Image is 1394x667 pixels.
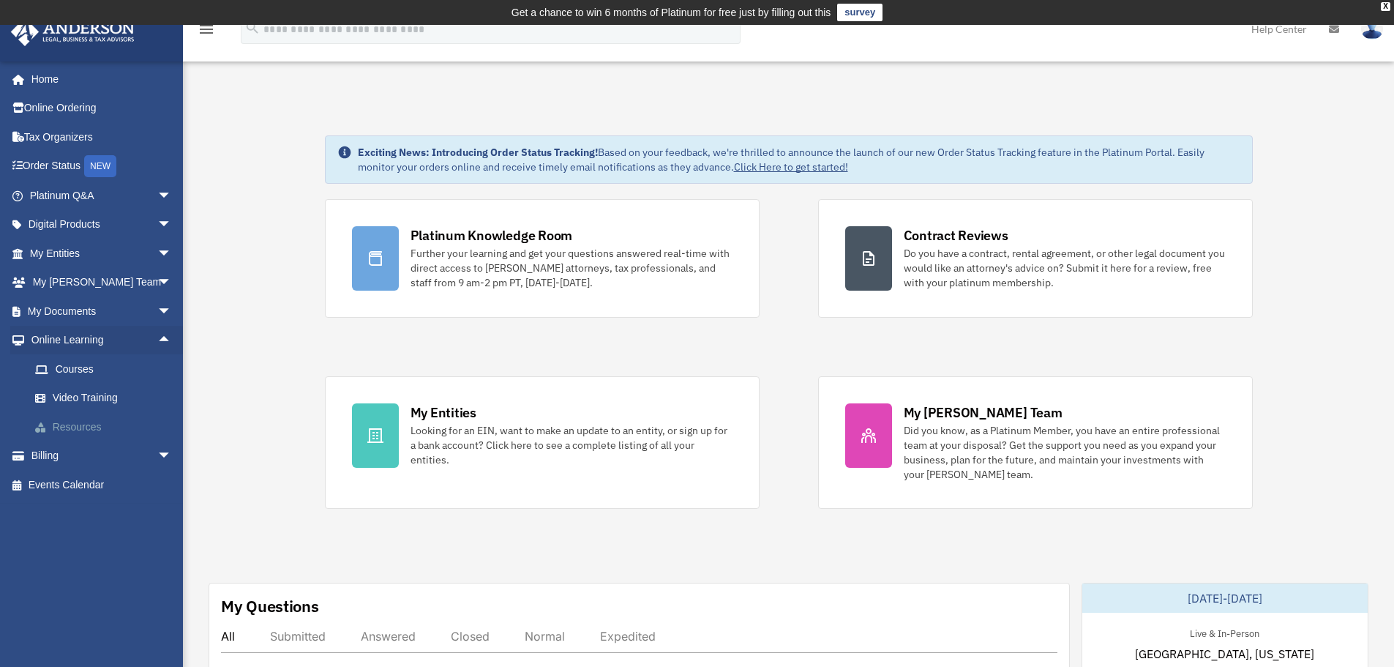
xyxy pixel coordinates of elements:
[1178,625,1271,640] div: Live & In-Person
[157,268,187,298] span: arrow_drop_down
[10,210,194,239] a: Digital Productsarrow_drop_down
[325,199,760,318] a: Platinum Knowledge Room Further your learning and get your questions answered real-time with dire...
[1361,18,1383,40] img: User Pic
[198,26,215,38] a: menu
[20,412,194,441] a: Resources
[904,246,1226,290] div: Do you have a contract, rental agreement, or other legal document you would like an attorney's ad...
[10,152,194,182] a: Order StatusNEW
[411,226,573,245] div: Platinum Knowledge Room
[904,403,1063,422] div: My [PERSON_NAME] Team
[157,239,187,269] span: arrow_drop_down
[10,326,194,355] a: Online Learningarrow_drop_up
[10,64,187,94] a: Home
[1381,2,1390,11] div: close
[818,376,1253,509] a: My [PERSON_NAME] Team Did you know, as a Platinum Member, you have an entire professional team at...
[20,354,194,384] a: Courses
[10,268,194,297] a: My [PERSON_NAME] Teamarrow_drop_down
[600,629,656,644] div: Expedited
[325,376,760,509] a: My Entities Looking for an EIN, want to make an update to an entity, or sign up for a bank accoun...
[157,181,187,211] span: arrow_drop_down
[10,297,194,326] a: My Documentsarrow_drop_down
[84,155,116,177] div: NEW
[734,160,848,174] a: Click Here to get started!
[358,145,1240,174] div: Based on your feedback, we're thrilled to announce the launch of our new Order Status Tracking fe...
[1135,645,1314,663] span: [GEOGRAPHIC_DATA], [US_STATE]
[221,629,235,644] div: All
[10,181,194,210] a: Platinum Q&Aarrow_drop_down
[451,629,490,644] div: Closed
[10,470,194,499] a: Events Calendar
[411,246,732,290] div: Further your learning and get your questions answered real-time with direct access to [PERSON_NAM...
[1082,584,1368,613] div: [DATE]-[DATE]
[198,21,215,38] i: menu
[157,297,187,327] span: arrow_drop_down
[157,326,187,356] span: arrow_drop_up
[411,423,732,467] div: Looking for an EIN, want to make an update to an entity, or sign up for a bank account? Click her...
[818,199,1253,318] a: Contract Reviews Do you have a contract, rental agreement, or other legal document you would like...
[837,4,883,21] a: survey
[10,239,194,268] a: My Entitiesarrow_drop_down
[10,122,194,152] a: Tax Organizers
[270,629,326,644] div: Submitted
[157,210,187,240] span: arrow_drop_down
[361,629,416,644] div: Answered
[221,595,319,617] div: My Questions
[157,441,187,472] span: arrow_drop_down
[20,384,194,413] a: Video Training
[358,146,598,159] strong: Exciting News: Introducing Order Status Tracking!
[411,403,476,422] div: My Entities
[10,441,194,471] a: Billingarrow_drop_down
[904,226,1008,245] div: Contract Reviews
[10,94,194,123] a: Online Ordering
[511,4,831,21] div: Get a chance to win 6 months of Platinum for free just by filling out this
[904,423,1226,482] div: Did you know, as a Platinum Member, you have an entire professional team at your disposal? Get th...
[7,18,139,46] img: Anderson Advisors Platinum Portal
[525,629,565,644] div: Normal
[244,20,261,36] i: search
